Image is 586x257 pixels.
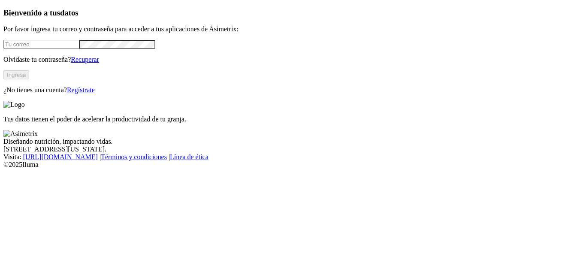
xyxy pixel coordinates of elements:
[23,153,98,160] a: [URL][DOMAIN_NAME]
[3,25,583,33] p: Por favor ingresa tu correo y contraseña para acceder a tus aplicaciones de Asimetrix:
[3,8,583,18] h3: Bienvenido a tus
[3,56,583,63] p: Olvidaste tu contraseña?
[3,153,583,161] div: Visita : | |
[170,153,208,160] a: Línea de ética
[60,8,79,17] span: datos
[3,86,583,94] p: ¿No tienes una cuenta?
[3,70,29,79] button: Ingresa
[3,145,583,153] div: [STREET_ADDRESS][US_STATE].
[3,115,583,123] p: Tus datos tienen el poder de acelerar la productividad de tu granja.
[3,40,79,49] input: Tu correo
[101,153,167,160] a: Términos y condiciones
[3,138,583,145] div: Diseñando nutrición, impactando vidas.
[3,101,25,109] img: Logo
[3,130,38,138] img: Asimetrix
[67,86,95,94] a: Regístrate
[71,56,99,63] a: Recuperar
[3,161,583,169] div: © 2025 Iluma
